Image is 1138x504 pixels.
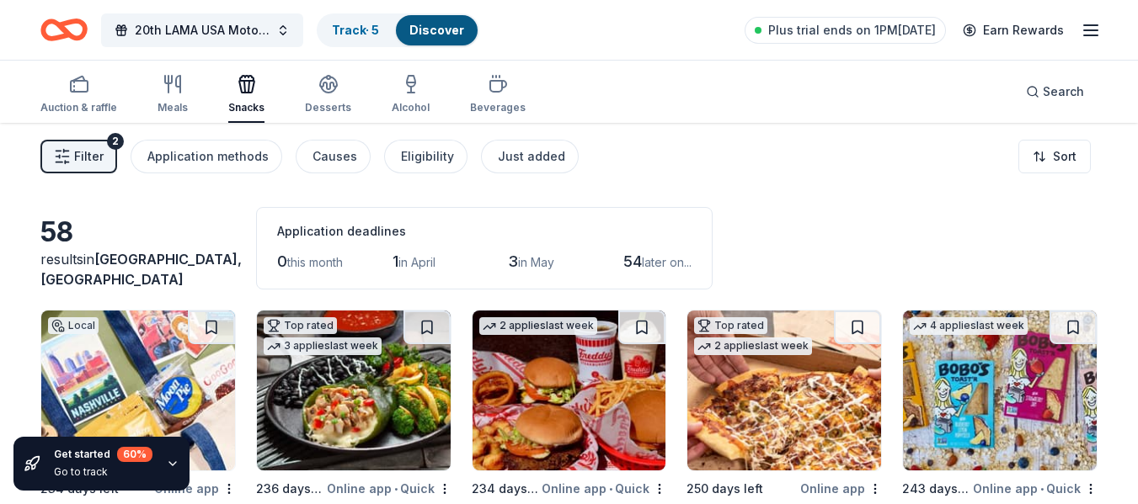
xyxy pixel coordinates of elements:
img: Image for Made in TN [41,310,235,470]
div: Meals [158,101,188,114]
span: Filter [74,146,104,167]
span: later on... [642,255,692,269]
img: Image for Freddy's Frozen Custard & Steakburgers [473,310,666,470]
a: Earn Rewards [953,15,1074,45]
div: 60 % [117,447,152,462]
span: Search [1043,82,1084,102]
button: Sort [1018,140,1091,173]
span: 3 [508,252,518,270]
div: 58 [40,215,236,249]
button: Causes [296,140,371,173]
span: • [1040,482,1044,496]
button: Meals [158,67,188,123]
span: • [394,482,398,496]
button: Track· 5Discover [317,13,479,47]
span: 20th LAMA USA Motor Touring Rally [135,20,270,40]
a: Track· 5 [332,23,379,37]
span: • [609,482,612,496]
button: Filter2 [40,140,117,173]
div: Top rated [694,317,767,334]
button: 20th LAMA USA Motor Touring Rally [101,13,303,47]
span: Plus trial ends on 1PM[DATE] [768,20,936,40]
img: Image for Casey's [687,310,881,470]
span: Sort [1053,146,1077,167]
span: 0 [277,252,287,270]
div: 2 applies last week [479,317,597,335]
div: 250 days left [687,479,763,499]
div: Beverages [470,101,526,114]
div: Application methods [147,146,269,167]
button: Auction & raffle [40,67,117,123]
button: Eligibility [384,140,467,173]
span: in [40,251,242,288]
div: Online app Quick [327,478,451,499]
span: 54 [623,252,642,270]
div: Get started [54,447,152,462]
div: Online app Quick [542,478,666,499]
a: Plus trial ends on 1PM[DATE] [745,17,946,44]
div: Eligibility [401,146,454,167]
div: Causes [313,146,357,167]
span: in May [518,255,554,269]
button: Desserts [305,67,351,123]
span: in April [398,255,435,269]
div: Application deadlines [277,221,692,241]
div: Online app [800,478,882,499]
span: 1 [393,252,398,270]
div: Just added [498,146,565,167]
div: 236 days left [256,479,323,499]
div: 4 applies last week [910,317,1028,335]
div: 3 applies last week [264,337,382,355]
div: Auction & raffle [40,101,117,114]
img: Image for Bobo's Bakery [903,310,1097,470]
div: Snacks [228,101,264,114]
button: Application methods [131,140,282,173]
button: Alcohol [392,67,430,123]
div: Local [48,317,99,334]
span: [GEOGRAPHIC_DATA], [GEOGRAPHIC_DATA] [40,251,242,288]
div: 234 days left [472,479,539,499]
a: Home [40,10,88,50]
a: Discover [409,23,464,37]
div: 243 days left [902,479,970,499]
img: Image for Abuelo's [257,310,451,470]
div: 2 [107,133,124,150]
div: Desserts [305,101,351,114]
div: Online app Quick [973,478,1098,499]
div: results [40,249,236,289]
button: Snacks [228,67,264,123]
div: Alcohol [392,101,430,114]
div: Go to track [54,465,152,479]
span: this month [287,255,343,269]
button: Beverages [470,67,526,123]
div: Top rated [264,317,337,334]
button: Search [1012,75,1098,109]
button: Just added [481,140,579,173]
div: 2 applies last week [694,337,812,355]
